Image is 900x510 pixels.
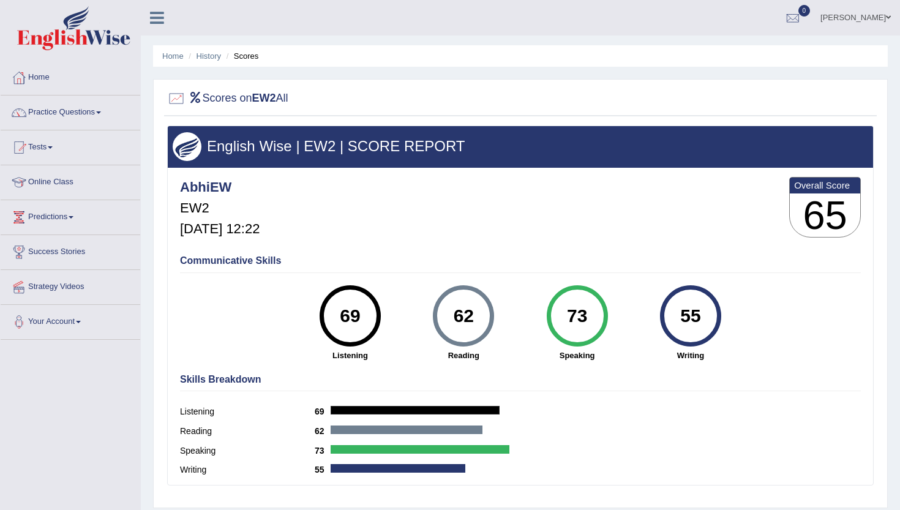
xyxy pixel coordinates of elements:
[555,290,599,342] div: 73
[1,200,140,231] a: Predictions
[180,180,260,195] h4: AbhiEW
[315,446,331,456] b: 73
[180,201,260,216] h5: EW2
[527,350,628,361] strong: Speaking
[1,305,140,336] a: Your Account
[223,50,259,62] li: Scores
[315,407,331,416] b: 69
[794,180,856,190] b: Overall Score
[413,350,514,361] strong: Reading
[1,61,140,91] a: Home
[1,235,140,266] a: Success Stories
[640,350,741,361] strong: Writing
[167,89,288,108] h2: Scores on All
[299,350,400,361] strong: Listening
[441,290,486,342] div: 62
[162,51,184,61] a: Home
[315,426,331,436] b: 62
[180,463,315,476] label: Writing
[1,96,140,126] a: Practice Questions
[180,425,315,438] label: Reading
[1,165,140,196] a: Online Class
[180,222,260,236] h5: [DATE] 12:22
[180,405,315,418] label: Listening
[798,5,811,17] span: 0
[315,465,331,474] b: 55
[668,290,713,342] div: 55
[328,290,372,342] div: 69
[180,444,315,457] label: Speaking
[790,193,860,238] h3: 65
[173,132,201,161] img: wings.png
[173,138,868,154] h3: English Wise | EW2 | SCORE REPORT
[180,255,861,266] h4: Communicative Skills
[252,92,276,104] b: EW2
[180,374,861,385] h4: Skills Breakdown
[197,51,221,61] a: History
[1,130,140,161] a: Tests
[1,270,140,301] a: Strategy Videos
